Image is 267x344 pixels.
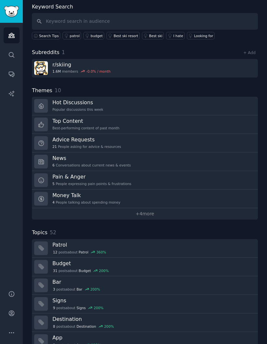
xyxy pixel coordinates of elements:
h3: Advice Requests [52,136,121,143]
span: 8 [53,324,55,329]
a: r/skiing1.6Mmembers-0.0% / month [32,59,258,78]
label: Keyword Search [32,4,73,10]
span: Patrol [79,250,89,254]
a: Pain & Anger5People expressing pain points & frustrations [32,171,258,190]
span: Bar [77,287,82,292]
div: 200 % [94,306,104,310]
h3: Signs [52,297,253,304]
img: skiing [34,61,48,75]
div: members [52,69,110,74]
a: budget [83,32,104,39]
div: -0.0 % / month [86,69,111,74]
a: Best ski resort [106,32,140,39]
h3: Bar [52,279,253,285]
div: budget [91,34,103,38]
span: Subreddits [32,49,60,57]
button: Search Tips [32,32,60,39]
a: Hot DiscussionsPopular discussions this week [32,97,258,115]
img: GummySearch logo [4,6,19,17]
div: People talking about spending money [52,200,120,205]
div: 200 % [99,268,109,273]
span: 12 [53,250,57,254]
div: 200 % [104,324,114,329]
a: Bar3postsaboutBar200% [32,276,258,295]
a: Looking for [187,32,215,39]
h3: Money Talk [52,192,120,199]
span: Search Tips [39,34,59,38]
div: post s about [52,268,109,274]
h3: Pain & Anger [52,173,131,180]
div: I hate [173,34,183,38]
span: 1.6M [52,69,61,74]
div: post s about [52,286,101,292]
div: People expressing pain points & frustrations [52,181,131,186]
a: Budget31postsaboutBudget200% [32,258,258,276]
a: +4more [32,208,258,220]
h3: News [52,155,131,162]
a: Signs9postsaboutSigns200% [32,295,258,313]
div: post s about [52,305,104,311]
a: Money Talk4People talking about spending money [32,190,258,208]
span: Signs [77,306,86,310]
span: 10 [55,87,61,93]
div: 200 % [90,287,100,292]
h3: Budget [52,260,253,267]
span: 6 [52,163,55,167]
span: 9 [53,306,55,310]
span: Budget [79,268,91,273]
div: Best ski resort [114,34,138,38]
span: 21 [52,144,57,149]
span: Themes [32,87,52,95]
div: post s about [52,249,107,255]
div: patrol [70,34,80,38]
span: 31 [53,268,57,273]
span: Destination [77,324,96,329]
a: I hate [166,32,185,39]
span: 1 [62,49,65,55]
div: Popular discussions this week [52,107,103,112]
div: Best ski [149,34,162,38]
a: Patrol12postsaboutPatrol360% [32,239,258,258]
h3: r/ skiing [52,61,110,68]
div: 360 % [96,250,106,254]
a: News6Conversations about current news & events [32,152,258,171]
div: Conversations about current news & events [52,163,131,167]
a: Best ski [142,32,164,39]
h3: Patrol [52,241,253,248]
h3: App [52,334,253,341]
h3: Hot Discussions [52,99,103,106]
a: Advice Requests21People asking for advice & resources [32,134,258,152]
h3: Top Content [52,118,119,124]
h3: Destination [52,316,253,322]
span: Topics [32,229,48,237]
div: People asking for advice & resources [52,144,121,149]
div: Looking for [194,34,213,38]
a: + Add [243,50,256,55]
div: Best-performing content of past month [52,126,119,130]
div: post s about [52,323,114,329]
a: Top ContentBest-performing content of past month [32,115,258,134]
a: Destination8postsaboutDestination200% [32,313,258,332]
input: Keyword search in audience [32,13,258,30]
span: 52 [50,229,56,236]
span: 4 [52,200,55,205]
span: 5 [52,181,55,186]
span: 3 [53,287,55,292]
a: patrol [63,32,81,39]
